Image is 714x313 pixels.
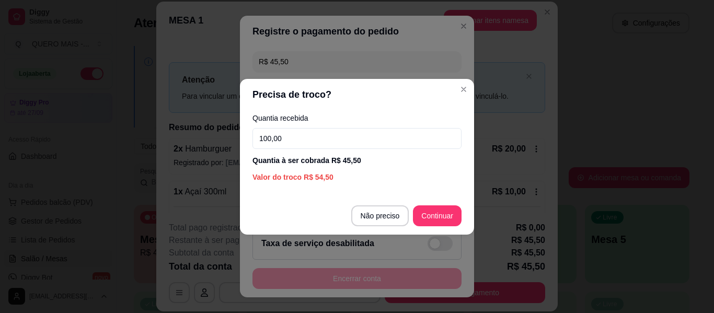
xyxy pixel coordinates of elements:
button: Não preciso [351,205,409,226]
label: Quantia recebida [252,114,462,122]
div: Valor do troco R$ 54,50 [252,172,462,182]
header: Precisa de troco? [240,79,474,110]
button: Close [455,81,472,98]
button: Continuar [413,205,462,226]
div: Quantia à ser cobrada R$ 45,50 [252,155,462,166]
